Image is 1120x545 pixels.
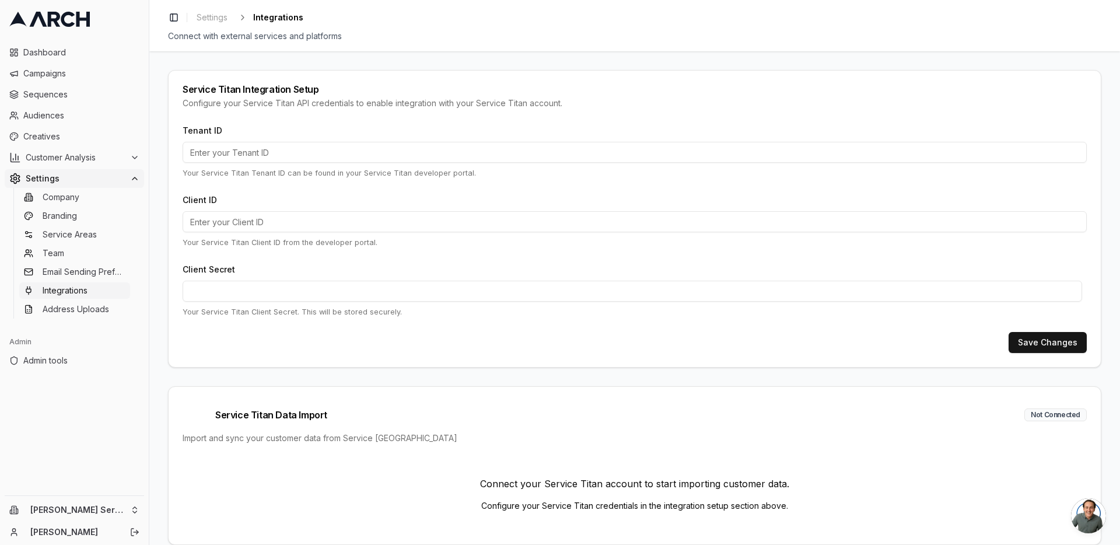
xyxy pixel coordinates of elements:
[19,264,130,280] a: Email Sending Preferences
[43,210,77,222] span: Branding
[19,245,130,261] a: Team
[192,9,232,26] a: Settings
[23,89,139,100] span: Sequences
[1009,332,1087,353] button: Save Changes
[5,169,144,188] button: Settings
[183,125,222,135] label: Tenant ID
[26,173,125,184] span: Settings
[19,208,130,224] a: Branding
[197,12,228,23] span: Settings
[5,127,144,146] a: Creatives
[183,401,211,438] img: Service Titan logo
[183,306,1087,317] p: Your Service Titan Client Secret. This will be stored securely.
[30,505,125,515] span: [PERSON_NAME] Services
[192,9,303,26] nav: breadcrumb
[43,247,64,259] span: Team
[23,131,139,142] span: Creatives
[43,266,125,278] span: Email Sending Preferences
[183,401,327,438] span: Service Titan Data Import
[23,47,139,58] span: Dashboard
[30,526,117,538] a: [PERSON_NAME]
[5,106,144,125] a: Audiences
[23,68,139,79] span: Campaigns
[183,97,1087,109] div: Configure your Service Titan API credentials to enable integration with your Service Titan account.
[183,142,1087,163] input: Enter your Tenant ID
[183,237,1087,248] p: Your Service Titan Client ID from the developer portal.
[23,110,139,121] span: Audiences
[26,152,125,163] span: Customer Analysis
[127,524,143,540] button: Log out
[183,442,1087,453] div: Import and sync your customer data from Service [GEOGRAPHIC_DATA]
[183,264,235,274] label: Client Secret
[19,282,130,299] a: Integrations
[43,285,87,296] span: Integrations
[183,486,1087,500] p: Connect your Service Titan account to start importing customer data.
[43,229,97,240] span: Service Areas
[43,303,109,315] span: Address Uploads
[5,85,144,104] a: Sequences
[19,226,130,243] a: Service Areas
[253,12,303,23] span: Integrations
[1071,498,1106,533] a: Open chat
[23,355,139,366] span: Admin tools
[183,509,1087,521] p: Configure your Service Titan credentials in the integration setup section above.
[5,351,144,370] a: Admin tools
[5,148,144,167] button: Customer Analysis
[183,195,217,205] label: Client ID
[19,189,130,205] a: Company
[183,211,1087,232] input: Enter your Client ID
[1024,413,1087,426] div: Not Connected
[5,333,144,351] div: Admin
[183,167,1087,179] p: Your Service Titan Tenant ID can be found in your Service Titan developer portal.
[5,501,144,519] button: [PERSON_NAME] Services
[183,85,1087,94] div: Service Titan Integration Setup
[5,43,144,62] a: Dashboard
[168,30,1101,42] div: Connect with external services and platforms
[43,191,79,203] span: Company
[5,64,144,83] a: Campaigns
[19,301,130,317] a: Address Uploads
